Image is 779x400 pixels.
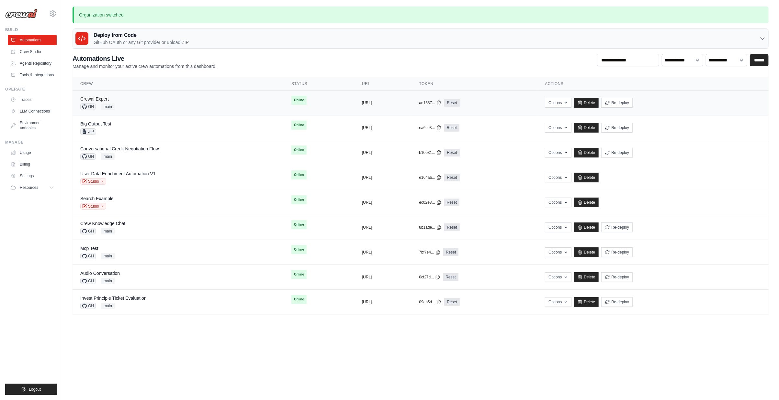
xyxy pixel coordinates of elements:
[80,221,125,226] a: Crew Knowledge Chat
[419,125,441,130] button: ea6ce3...
[80,203,106,210] a: Studio
[419,299,442,305] button: 09eb5d...
[411,77,537,91] th: Token
[8,171,57,181] a: Settings
[80,178,106,185] a: Studio
[545,198,571,207] button: Options
[545,247,571,257] button: Options
[545,272,571,282] button: Options
[574,148,599,157] a: Delete
[574,173,599,182] a: Delete
[5,384,57,395] button: Logout
[444,199,459,206] a: Reset
[8,147,57,158] a: Usage
[101,228,115,234] span: main
[747,369,779,400] iframe: Chat Widget
[73,54,217,63] h2: Automations Live
[8,118,57,133] a: Environment Variables
[94,39,189,46] p: GitHub OAuth or any Git provider or upload ZIP
[80,96,109,102] a: Crewai Expert
[291,295,307,304] span: Online
[101,153,115,160] span: main
[73,77,284,91] th: Crew
[80,271,120,276] a: Audio Conversation
[80,171,156,176] a: User Data Enrichment Automation V1
[8,47,57,57] a: Crew Studio
[8,94,57,105] a: Traces
[73,63,217,70] p: Manage and monitor your active crew automations from this dashboard.
[5,27,57,32] div: Build
[419,225,442,230] button: 8b1ade...
[29,387,41,392] span: Logout
[80,246,98,251] a: Mcp Test
[419,200,441,205] button: ec02e3...
[80,103,96,110] span: GH
[443,248,458,256] a: Reset
[419,100,442,105] button: ae1387...
[545,123,571,133] button: Options
[574,123,599,133] a: Delete
[291,270,307,279] span: Online
[354,77,411,91] th: URL
[444,223,459,231] a: Reset
[545,222,571,232] button: Options
[419,175,442,180] button: e164ab...
[574,198,599,207] a: Delete
[444,298,459,306] a: Reset
[419,150,442,155] button: b10e31...
[574,98,599,108] a: Delete
[444,124,459,132] a: Reset
[80,146,159,151] a: Conversational Credit Negotiation Flow
[80,196,114,201] a: Search Example
[443,273,458,281] a: Reset
[284,77,354,91] th: Status
[101,103,115,110] span: main
[291,121,307,130] span: Online
[444,99,459,107] a: Reset
[419,250,441,255] button: 7bf7e4...
[73,6,769,23] p: Organization switched
[20,185,38,190] span: Resources
[291,220,307,229] span: Online
[8,35,57,45] a: Automations
[601,148,633,157] button: Re-deploy
[601,123,633,133] button: Re-deploy
[94,31,189,39] h3: Deploy from Code
[80,228,96,234] span: GH
[101,303,115,309] span: main
[601,222,633,232] button: Re-deploy
[8,106,57,116] a: LLM Connections
[80,153,96,160] span: GH
[545,297,571,307] button: Options
[545,148,571,157] button: Options
[444,174,459,181] a: Reset
[545,173,571,182] button: Options
[8,182,57,193] button: Resources
[80,121,111,126] a: Big Output Test
[101,253,115,259] span: main
[5,140,57,145] div: Manage
[574,297,599,307] a: Delete
[574,222,599,232] a: Delete
[444,149,459,157] a: Reset
[291,195,307,204] span: Online
[80,253,96,259] span: GH
[5,9,38,18] img: Logo
[80,128,96,135] span: ZIP
[601,272,633,282] button: Re-deploy
[574,247,599,257] a: Delete
[8,58,57,69] a: Agents Repository
[291,245,307,254] span: Online
[5,87,57,92] div: Operate
[545,98,571,108] button: Options
[574,272,599,282] a: Delete
[101,278,115,284] span: main
[80,278,96,284] span: GH
[80,296,147,301] a: Invest Principle Ticket Evaluation
[291,96,307,105] span: Online
[601,247,633,257] button: Re-deploy
[291,170,307,179] span: Online
[601,98,633,108] button: Re-deploy
[601,297,633,307] button: Re-deploy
